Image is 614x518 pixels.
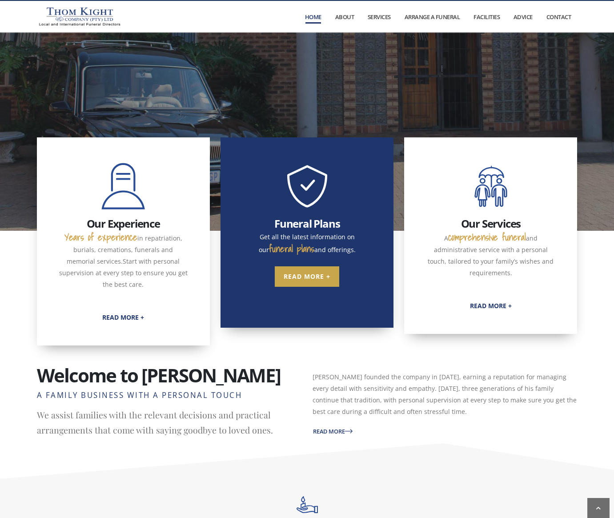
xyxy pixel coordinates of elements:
a: READ MORE [313,423,360,440]
img: Funeral Policies [280,160,333,217]
p: [PERSON_NAME] founded the company in [DATE], earning a reputation for managing every detail with ... [313,364,578,419]
span: funeral plans [269,241,314,256]
p: Get all the latest information on our and offerings. [243,231,371,257]
span: Start with personal supervision at every step to ensure you get the best care. [59,257,188,289]
p: We assist families with the relevant decisions and practical arrangements that come with saying g... [37,408,302,438]
a: READ MORE + [275,266,339,287]
a: About [329,1,360,32]
a: read more + [286,287,328,305]
a: Home [299,1,328,32]
a: read more + [102,290,144,323]
h3: A family business with a personal touch [37,390,302,401]
h4: Funeral Plans [274,217,340,229]
p: A and administrative service with a personal touch, tailored to your family’s wishes and requirem... [426,231,555,279]
p: in repatriation, burials, cremations, funerals and memorial services. [59,231,188,290]
img: Thom Kight Nationwide and International Funeral Directors [37,5,122,28]
h4: Our Experience [87,217,160,229]
img: Services [464,160,518,217]
h2: Welcome to [PERSON_NAME] [37,364,302,386]
a: Contact [540,1,577,32]
a: read more + [470,279,512,312]
a: Services [361,1,397,32]
span: Years of experience [64,229,137,245]
span: comprehensive funeral [448,229,526,245]
a: Arrange a Funeral [398,1,466,32]
h4: Our Services [461,217,521,229]
a: Advice [507,1,539,32]
img: Personal Supervision [96,160,150,217]
a: Facilities [467,1,506,32]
